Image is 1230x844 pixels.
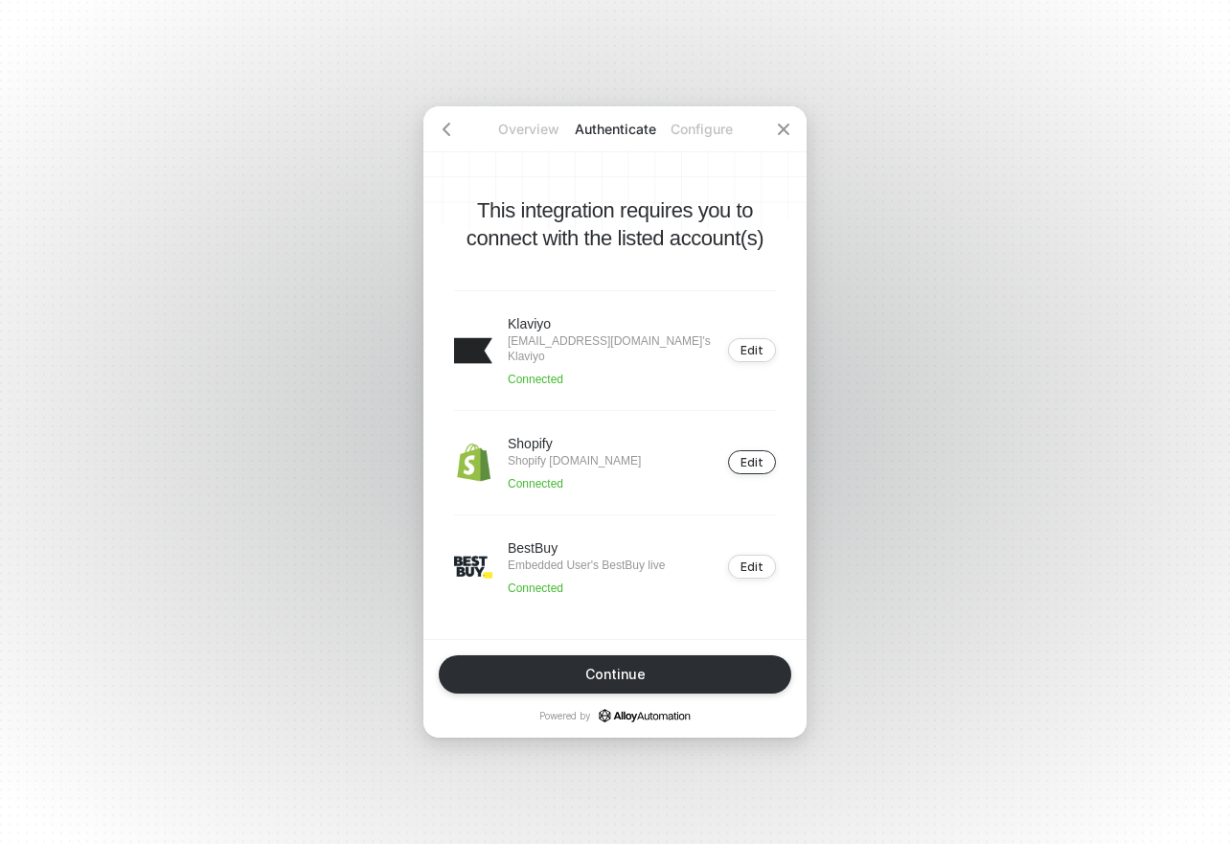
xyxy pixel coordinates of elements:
[454,196,776,252] p: This integration requires you to connect with the listed account(s)
[728,338,776,362] button: Edit
[439,655,791,694] button: Continue
[508,476,641,491] p: Connected
[508,314,717,333] p: Klaviyo
[486,120,572,139] p: Overview
[508,538,665,558] p: BestBuy
[508,581,665,596] p: Connected
[740,559,763,574] div: Edit
[585,667,646,682] div: Continue
[508,453,641,468] p: Shopify [DOMAIN_NAME]
[658,120,744,139] p: Configure
[728,555,776,579] button: Edit
[572,120,658,139] p: Authenticate
[454,444,492,482] img: icon
[508,558,665,573] p: Embedded User's BestBuy live
[508,333,717,364] p: [EMAIL_ADDRESS][DOMAIN_NAME]'s Klaviyo
[439,122,454,137] span: icon-arrow-left
[740,343,763,357] div: Edit
[454,331,492,370] img: icon
[508,434,641,453] p: Shopify
[508,372,717,387] p: Connected
[599,709,691,722] a: icon-success
[740,455,763,469] div: Edit
[454,548,492,586] img: icon
[539,709,691,722] p: Powered by
[776,122,791,137] span: icon-close
[728,450,776,474] button: Edit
